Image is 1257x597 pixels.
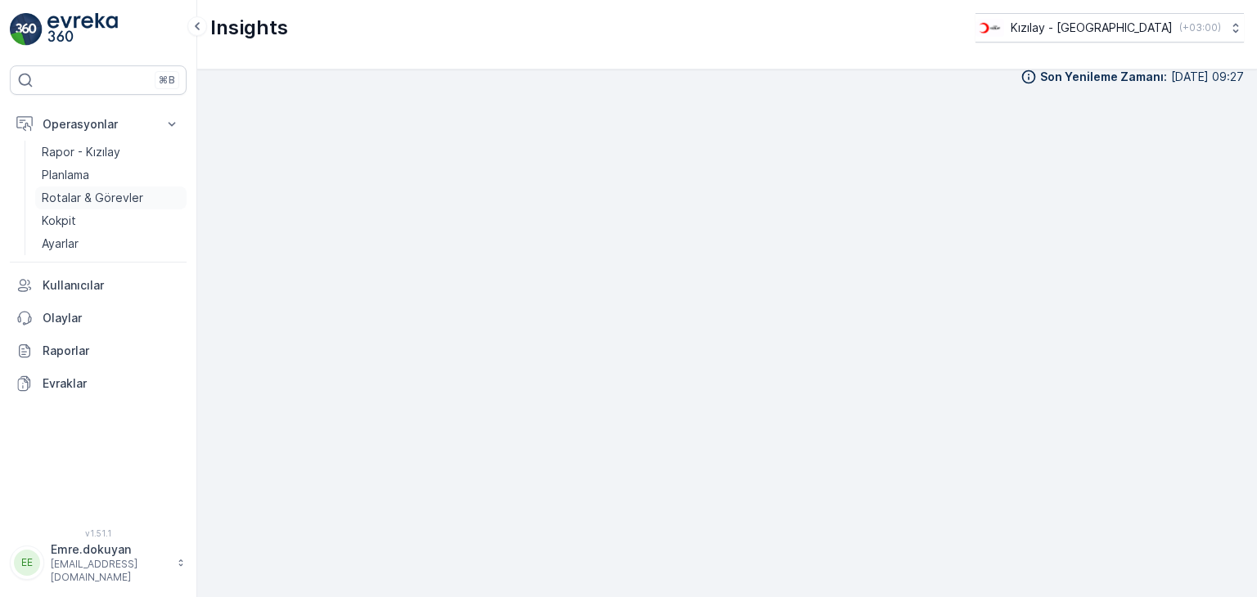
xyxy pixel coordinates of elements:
a: Rapor - Kızılay [35,141,187,164]
img: k%C4%B1z%C4%B1lay_D5CCths_t1JZB0k.png [975,19,1004,37]
p: Kullanıcılar [43,277,180,294]
a: Kullanıcılar [10,269,187,302]
span: v 1.51.1 [10,528,187,538]
p: Ayarlar [42,236,79,252]
a: Ayarlar [35,232,187,255]
p: Rapor - Kızılay [42,144,120,160]
p: Operasyonlar [43,116,154,132]
div: EE [14,550,40,576]
p: [DATE] 09:27 [1171,69,1244,85]
p: ( +03:00 ) [1179,21,1221,34]
img: logo_light-DOdMpM7g.png [47,13,118,46]
p: Son Yenileme Zamanı : [1040,69,1167,85]
a: Planlama [35,164,187,186]
p: Kızılay - [GEOGRAPHIC_DATA] [1011,20,1173,36]
p: Evraklar [43,375,180,392]
p: Raporlar [43,343,180,359]
p: Emre.dokuyan [51,541,169,558]
p: Planlama [42,167,89,183]
button: EEEmre.dokuyan[EMAIL_ADDRESS][DOMAIN_NAME] [10,541,187,584]
p: Kokpit [42,213,76,229]
a: Olaylar [10,302,187,334]
img: logo [10,13,43,46]
p: [EMAIL_ADDRESS][DOMAIN_NAME] [51,558,169,584]
p: Rotalar & Görevler [42,190,143,206]
button: Operasyonlar [10,108,187,141]
a: Rotalar & Görevler [35,186,187,209]
p: Insights [210,15,288,41]
button: Kızılay - [GEOGRAPHIC_DATA](+03:00) [975,13,1244,43]
a: Raporlar [10,334,187,367]
a: Kokpit [35,209,187,232]
p: ⌘B [159,74,175,87]
p: Olaylar [43,310,180,326]
a: Evraklar [10,367,187,400]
